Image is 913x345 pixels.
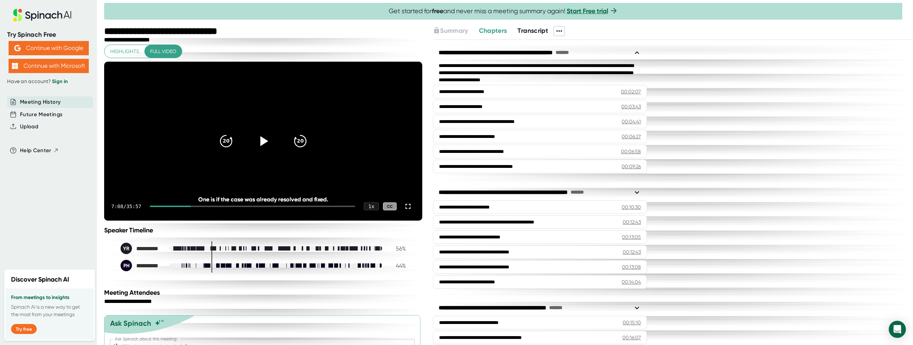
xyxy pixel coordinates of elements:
div: 1 x [364,202,379,210]
div: 00:13:05 [622,233,641,241]
div: 00:04:41 [622,118,641,125]
h2: Discover Spinach AI [11,275,69,284]
div: 00:03:43 [621,103,641,110]
div: CC [383,202,397,211]
b: free [432,7,443,15]
div: 00:13:08 [622,263,641,271]
div: 56 % [388,245,406,252]
span: Get started for and never miss a meeting summary again! [389,7,618,15]
div: 44 % [388,262,406,269]
a: Start Free trial [567,7,608,15]
div: Speaker Timeline [104,226,422,234]
div: One is if the case was already resolved and fixed. [136,196,391,203]
button: Try free [11,324,37,334]
div: 00:09:26 [622,163,641,170]
span: Full video [150,47,176,56]
div: 00:10:30 [622,204,641,211]
button: Full video [144,45,182,58]
button: Summary [433,26,468,36]
div: 00:16:07 [622,334,641,341]
div: Yoni Ramon [121,243,163,254]
div: Meeting Attendees [104,289,424,297]
div: 00:06:27 [622,133,641,140]
button: Chapters [479,26,507,36]
div: 00:15:10 [623,319,641,326]
div: YR [121,243,132,254]
div: 00:12:43 [623,248,641,256]
button: Transcript [517,26,548,36]
button: Help Center [20,146,59,155]
span: Chapters [479,27,507,35]
div: 7:08 / 35:57 [111,204,141,209]
button: Future Meetings [20,110,62,119]
div: 00:02:07 [621,88,641,95]
div: Ping Huang [121,260,163,271]
span: Help Center [20,146,51,155]
button: Continue with Google [9,41,89,55]
img: Aehbyd4JwY73AAAAAElFTkSuQmCC [14,45,21,51]
button: Highlights [104,45,145,58]
div: 00:06:58 [621,148,641,155]
div: 00:14:04 [622,278,641,285]
div: Ask Spinach [110,319,151,328]
span: Transcript [517,27,548,35]
div: Have an account? [7,78,90,85]
button: Meeting History [20,98,61,106]
div: PH [121,260,132,271]
span: Summary [440,27,468,35]
div: Try Spinach Free [7,31,90,39]
span: Highlights [110,47,139,56]
p: Spinach AI is a new way to get the most from your meetings [11,303,88,318]
div: 00:12:43 [623,218,641,226]
button: Upload [20,123,38,131]
h3: From meetings to insights [11,295,88,300]
div: Open Intercom Messenger [889,321,906,338]
button: Continue with Microsoft [9,59,89,73]
a: Sign in [52,78,68,84]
